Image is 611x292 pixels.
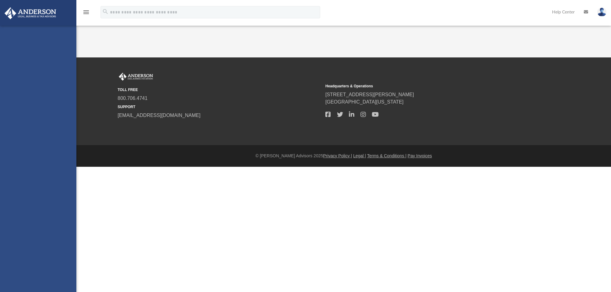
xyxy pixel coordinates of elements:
a: [STREET_ADDRESS][PERSON_NAME] [325,92,414,97]
img: User Pic [597,8,606,16]
img: Anderson Advisors Platinum Portal [3,7,58,19]
a: Privacy Policy | [323,153,352,158]
i: menu [82,9,90,16]
small: TOLL FREE [118,87,321,93]
small: SUPPORT [118,104,321,110]
a: Pay Invoices [408,153,432,158]
a: Terms & Conditions | [367,153,407,158]
a: menu [82,12,90,16]
a: [EMAIL_ADDRESS][DOMAIN_NAME] [118,113,200,118]
small: Headquarters & Operations [325,83,529,89]
a: [GEOGRAPHIC_DATA][US_STATE] [325,99,404,104]
a: Legal | [353,153,366,158]
i: search [102,8,109,15]
div: © [PERSON_NAME] Advisors 2025 [76,153,611,159]
img: Anderson Advisors Platinum Portal [118,73,154,81]
a: 800.706.4741 [118,96,148,101]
